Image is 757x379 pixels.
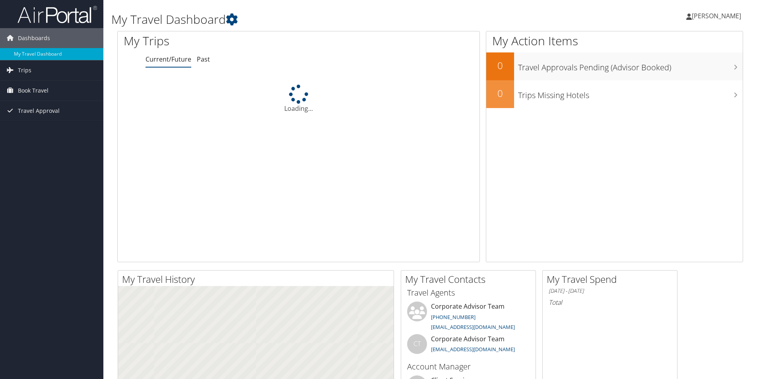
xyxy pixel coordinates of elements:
[486,59,514,72] h2: 0
[122,273,394,286] h2: My Travel History
[111,11,536,28] h1: My Travel Dashboard
[118,85,479,113] div: Loading...
[403,334,534,360] li: Corporate Advisor Team
[407,361,530,372] h3: Account Manager
[486,33,743,49] h1: My Action Items
[547,273,677,286] h2: My Travel Spend
[518,86,743,101] h3: Trips Missing Hotels
[431,313,476,321] a: [PHONE_NUMBER]
[431,346,515,353] a: [EMAIL_ADDRESS][DOMAIN_NAME]
[486,80,743,108] a: 0Trips Missing Hotels
[549,287,671,295] h6: [DATE] - [DATE]
[407,334,427,354] div: CT
[549,298,671,307] h6: Total
[686,4,749,28] a: [PERSON_NAME]
[403,302,534,334] li: Corporate Advisor Team
[692,12,741,20] span: [PERSON_NAME]
[405,273,536,286] h2: My Travel Contacts
[18,81,49,101] span: Book Travel
[407,287,530,298] h3: Travel Agents
[146,55,191,64] a: Current/Future
[197,55,210,64] a: Past
[18,60,31,80] span: Trips
[18,101,60,121] span: Travel Approval
[518,58,743,73] h3: Travel Approvals Pending (Advisor Booked)
[486,87,514,100] h2: 0
[486,52,743,80] a: 0Travel Approvals Pending (Advisor Booked)
[431,323,515,331] a: [EMAIL_ADDRESS][DOMAIN_NAME]
[17,5,97,24] img: airportal-logo.png
[18,28,50,48] span: Dashboards
[124,33,323,49] h1: My Trips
